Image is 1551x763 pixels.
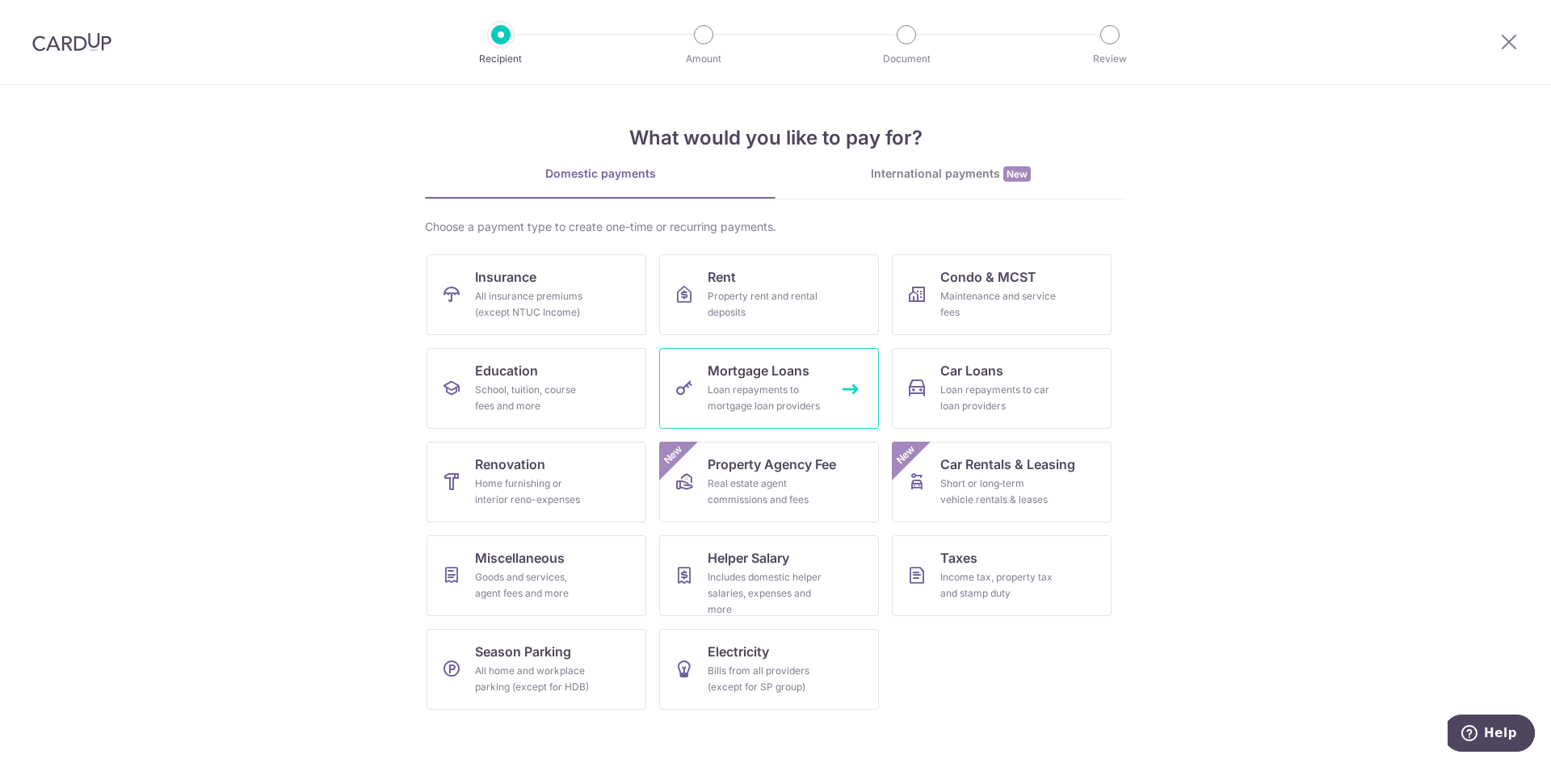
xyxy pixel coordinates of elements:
[475,663,591,695] div: All home and workplace parking (except for HDB)
[708,455,836,474] span: Property Agency Fee
[475,476,591,508] div: Home furnishing or interior reno-expenses
[659,442,879,522] a: Property Agency FeeReal estate agent commissions and feesNew
[441,51,561,67] p: Recipient
[1448,715,1535,755] iframe: Opens a widget where you can find more information
[708,548,789,568] span: Helper Salary
[708,663,824,695] div: Bills from all providers (except for SP group)
[427,629,646,710] a: Season ParkingAll home and workplace parking (except for HDB)
[892,442,1112,522] a: Car Rentals & LeasingShort or long‑term vehicle rentals & leasesNew
[475,642,571,661] span: Season Parking
[847,51,966,67] p: Document
[659,535,879,616] a: Helper SalaryIncludes domestic helper salaries, expenses and more
[893,442,919,468] span: New
[940,455,1075,474] span: Car Rentals & Leasing
[940,548,977,568] span: Taxes
[475,361,538,380] span: Education
[940,476,1057,508] div: Short or long‑term vehicle rentals & leases
[660,442,687,468] span: New
[475,382,591,414] div: School, tuition, course fees and more
[708,642,769,661] span: Electricity
[427,254,646,335] a: InsuranceAll insurance premiums (except NTUC Income)
[644,51,763,67] p: Amount
[940,288,1057,321] div: Maintenance and service fees
[32,32,111,52] img: CardUp
[475,455,545,474] span: Renovation
[1050,51,1170,67] p: Review
[427,535,646,616] a: MiscellaneousGoods and services, agent fees and more
[940,267,1036,287] span: Condo & MCST
[475,569,591,602] div: Goods and services, agent fees and more
[708,267,736,287] span: Rent
[892,254,1112,335] a: Condo & MCSTMaintenance and service fees
[708,288,824,321] div: Property rent and rental deposits
[36,11,69,26] span: Help
[1003,166,1031,182] span: New
[427,348,646,429] a: EducationSchool, tuition, course fees and more
[425,166,775,182] div: Domestic payments
[892,535,1112,616] a: TaxesIncome tax, property tax and stamp duty
[940,382,1057,414] div: Loan repayments to car loan providers
[940,569,1057,602] div: Income tax, property tax and stamp duty
[475,548,565,568] span: Miscellaneous
[708,382,824,414] div: Loan repayments to mortgage loan providers
[427,442,646,522] a: RenovationHome furnishing or interior reno-expenses
[659,254,879,335] a: RentProperty rent and rental deposits
[425,124,1126,153] h4: What would you like to pay for?
[475,267,536,287] span: Insurance
[425,219,1126,235] div: Choose a payment type to create one-time or recurring payments.
[708,569,824,618] div: Includes domestic helper salaries, expenses and more
[708,361,809,380] span: Mortgage Loans
[659,629,879,710] a: ElectricityBills from all providers (except for SP group)
[940,361,1003,380] span: Car Loans
[708,476,824,508] div: Real estate agent commissions and fees
[475,288,591,321] div: All insurance premiums (except NTUC Income)
[775,166,1126,182] div: International payments
[659,348,879,429] a: Mortgage LoansLoan repayments to mortgage loan providers
[892,348,1112,429] a: Car LoansLoan repayments to car loan providers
